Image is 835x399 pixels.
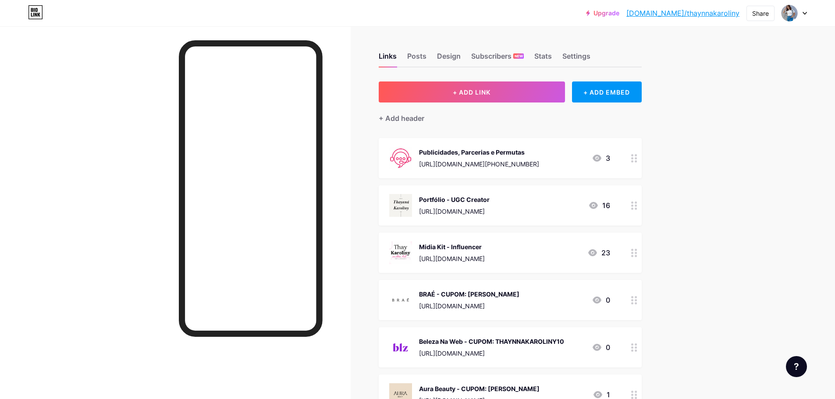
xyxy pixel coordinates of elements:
[419,159,539,169] div: [URL][DOMAIN_NAME][PHONE_NUMBER]
[588,200,610,211] div: 16
[419,242,485,251] div: Midia Kit - Influencer
[752,9,769,18] div: Share
[419,301,519,311] div: [URL][DOMAIN_NAME]
[419,337,564,346] div: Beleza Na Web - CUPOM: THAYNNAKAROLINY10
[419,254,485,263] div: [URL][DOMAIN_NAME]
[437,51,461,67] div: Design
[407,51,426,67] div: Posts
[626,8,739,18] a: [DOMAIN_NAME]/thaynnakaroliny
[419,195,490,204] div: Portfólio - UGC Creator
[419,349,564,358] div: [URL][DOMAIN_NAME]
[419,290,519,299] div: BRAÉ - CUPOM: [PERSON_NAME]
[587,247,610,258] div: 23
[379,113,424,124] div: + Add header
[389,147,412,169] img: Publicidades, Parcerias e Permutas
[453,88,490,96] span: + ADD LINK
[419,384,540,393] div: Aura Beauty - CUPOM: [PERSON_NAME]
[515,53,523,59] span: NEW
[534,51,552,67] div: Stats
[592,295,610,305] div: 0
[389,241,412,264] img: Midia Kit - Influencer
[379,51,397,67] div: Links
[471,51,524,67] div: Subscribers
[389,194,412,217] img: Portfólio - UGC Creator
[781,5,798,21] img: thaynnakaroliny
[389,289,412,311] img: BRAÉ - CUPOM: THAYNNA
[379,81,565,102] button: + ADD LINK
[592,153,610,163] div: 3
[562,51,590,67] div: Settings
[592,342,610,353] div: 0
[419,207,490,216] div: [URL][DOMAIN_NAME]
[586,10,619,17] a: Upgrade
[572,81,642,102] div: + ADD EMBED
[389,336,412,359] img: Beleza Na Web - CUPOM: THAYNNAKAROLINY10
[419,148,539,157] div: Publicidades, Parcerias e Permutas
